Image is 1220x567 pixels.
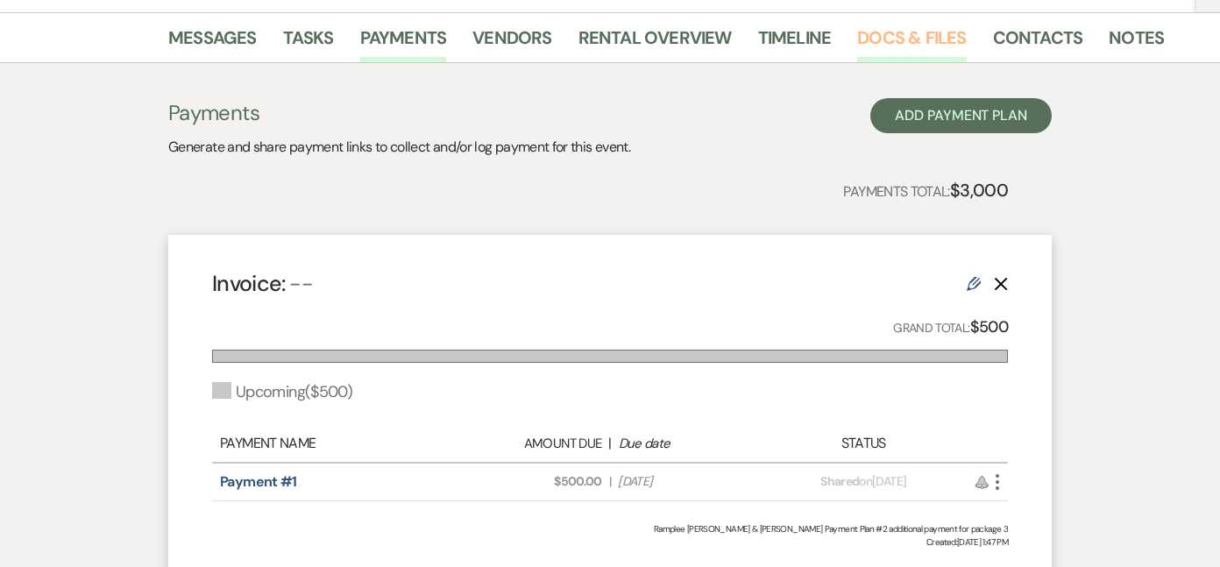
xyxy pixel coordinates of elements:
span: | [609,472,611,491]
strong: $3,000 [950,179,1008,202]
a: Messages [168,24,257,62]
p: Grand Total: [893,315,1008,340]
a: Tasks [283,24,334,62]
h4: Invoice: [212,268,313,299]
div: Upcoming ( $500 ) [212,380,352,404]
a: Docs & Files [857,24,966,62]
span: -- [289,269,313,298]
a: Payments [360,24,447,62]
a: Payment #1 [220,472,297,491]
div: Amount Due [463,434,601,454]
a: Timeline [758,24,832,62]
a: Notes [1109,24,1164,62]
a: Rental Overview [578,24,732,62]
span: Shared [820,473,859,489]
span: $500.00 [464,472,602,491]
span: Created: [DATE] 1:47 PM [212,535,1008,549]
a: Vendors [472,24,551,62]
button: Add Payment Plan [870,98,1052,133]
div: Status [766,433,961,454]
div: Due date [619,434,757,454]
div: | [454,433,766,454]
p: Payments Total: [843,176,1008,204]
span: [DATE] [618,472,756,491]
strong: $500 [970,316,1008,337]
h3: Payments [168,98,630,128]
p: Generate and share payment links to collect and/or log payment for this event. [168,136,630,159]
div: Ramplee [PERSON_NAME] & [PERSON_NAME] Payment Plan #2 additional payment for package 3 [212,522,1008,535]
div: on [DATE] [766,472,961,491]
a: Contacts [993,24,1083,62]
div: Payment Name [220,433,454,454]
